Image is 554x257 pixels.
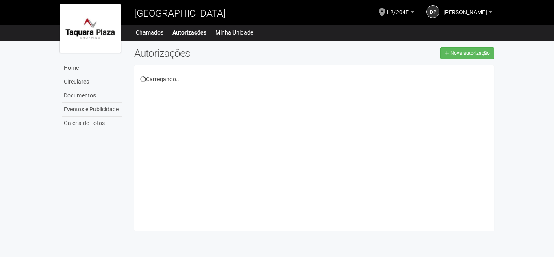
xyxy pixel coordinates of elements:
[62,117,122,130] a: Galeria de Fotos
[443,1,487,15] span: Daniele Pinheiro
[443,10,492,17] a: [PERSON_NAME]
[134,8,226,19] span: [GEOGRAPHIC_DATA]
[387,10,414,17] a: L2/204E
[387,1,409,15] span: L2/204E
[62,89,122,103] a: Documentos
[134,47,308,59] h2: Autorizações
[215,27,253,38] a: Minha Unidade
[62,61,122,75] a: Home
[450,50,490,56] span: Nova autorização
[172,27,206,38] a: Autorizações
[62,103,122,117] a: Eventos e Publicidade
[140,76,489,83] div: Carregando...
[136,27,163,38] a: Chamados
[426,5,439,18] a: DP
[62,75,122,89] a: Circulares
[440,47,494,59] a: Nova autorização
[60,4,121,53] img: logo.jpg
